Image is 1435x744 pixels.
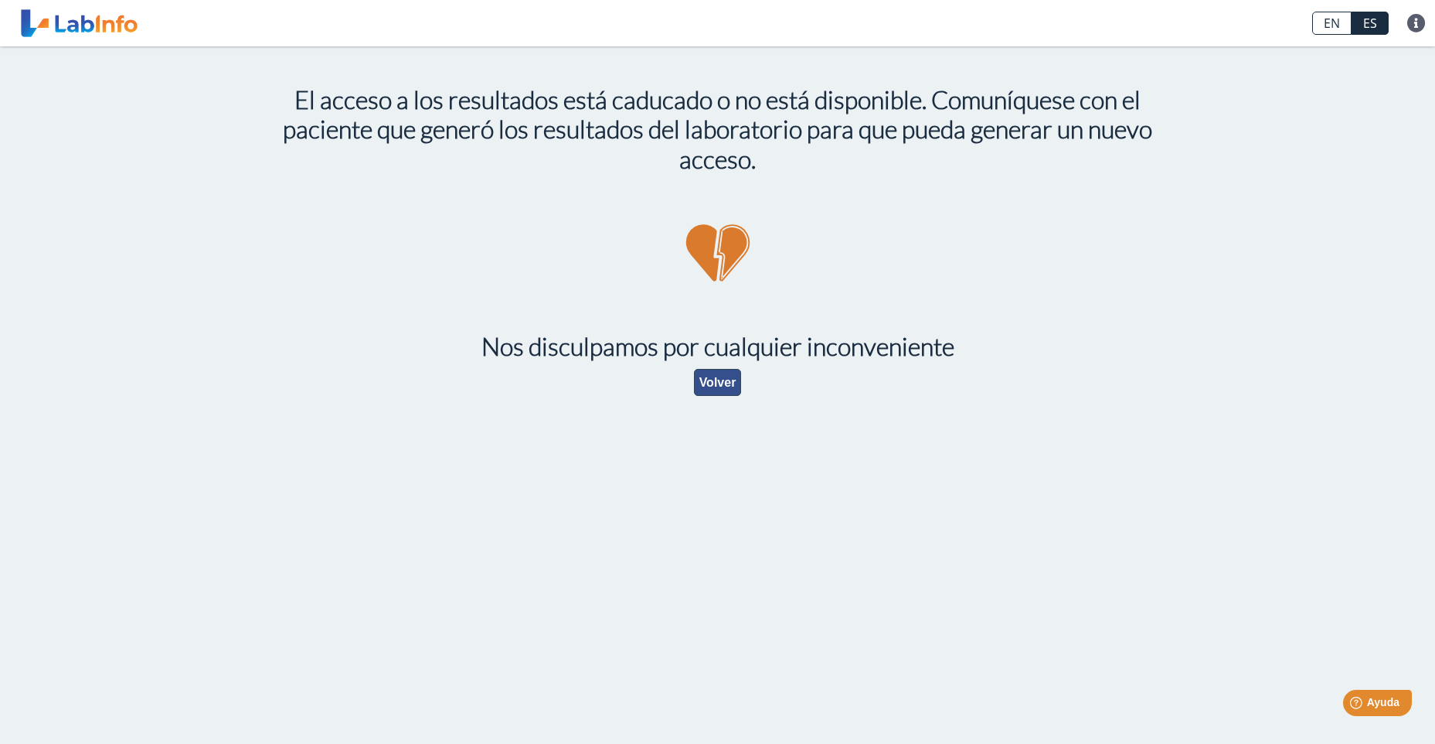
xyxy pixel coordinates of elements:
h1: El acceso a los resultados está caducado o no está disponible. Comuníquese con el paciente que ge... [277,85,1158,174]
iframe: Help widget launcher [1297,684,1418,727]
h1: Nos disculpamos por cualquier inconveniente [277,332,1158,361]
button: Volver [694,369,742,396]
a: ES [1352,12,1389,35]
a: EN [1312,12,1352,35]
